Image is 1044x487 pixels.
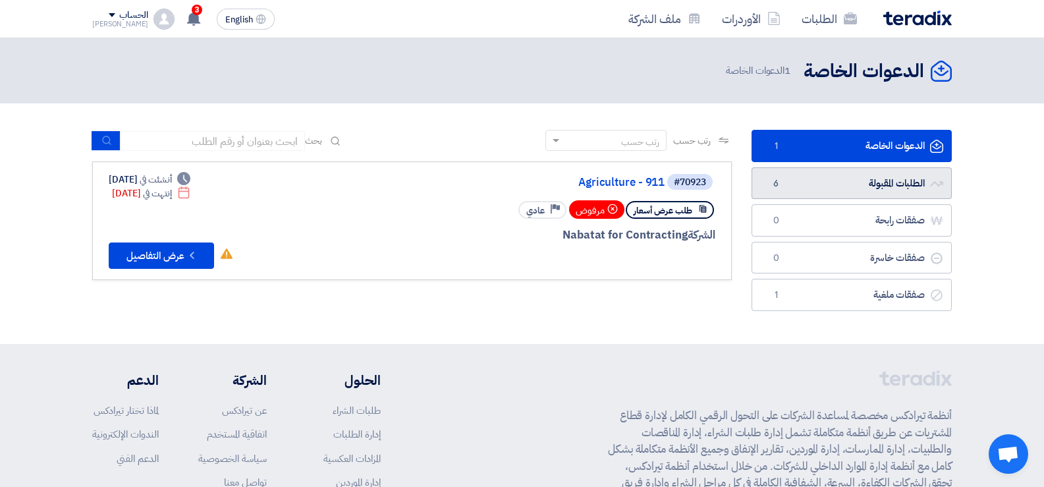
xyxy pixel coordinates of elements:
[791,3,867,34] a: الطلبات
[688,227,716,243] span: الشركة
[989,434,1028,474] div: Open chat
[752,130,952,162] a: الدعوات الخاصة1
[121,131,305,151] input: ابحث بعنوان أو رقم الطلب
[112,186,190,200] div: [DATE]
[621,135,659,149] div: رتب حسب
[198,370,267,390] li: الشركة
[618,3,711,34] a: ملف الشركة
[92,427,159,442] a: الندوات الإلكترونية
[674,178,706,187] div: #70923
[634,204,692,217] span: طلب عرض أسعار
[752,204,952,237] a: صفقات رابحة0
[140,173,171,186] span: أنشئت في
[752,279,952,311] a: صفقات ملغية1
[153,9,175,30] img: profile_test.png
[526,204,545,217] span: عادي
[192,5,202,15] span: 3
[143,186,171,200] span: إنتهت في
[117,451,159,466] a: الدعم الفني
[92,20,148,28] div: [PERSON_NAME]
[401,177,665,188] a: Agriculture - 911
[569,200,624,219] div: مرفوض
[222,403,267,418] a: عن تيرادكس
[883,11,952,26] img: Teradix logo
[306,370,381,390] li: الحلول
[726,63,793,78] span: الدعوات الخاصة
[804,59,924,84] h2: الدعوات الخاصة
[225,15,253,24] span: English
[784,63,790,78] span: 1
[323,451,381,466] a: المزادات العكسية
[333,403,381,418] a: طلبات الشراء
[768,252,784,265] span: 0
[109,243,214,269] button: عرض التفاصيل
[711,3,791,34] a: الأوردرات
[217,9,275,30] button: English
[305,134,322,148] span: بحث
[768,140,784,153] span: 1
[92,370,159,390] li: الدعم
[333,427,381,442] a: إدارة الطلبات
[768,214,784,227] span: 0
[109,173,190,186] div: [DATE]
[119,10,148,21] div: الحساب
[752,167,952,200] a: الطلبات المقبولة6
[94,403,159,418] a: لماذا تختار تيرادكس
[768,177,784,190] span: 6
[752,242,952,274] a: صفقات خاسرة0
[768,289,784,302] span: 1
[398,227,715,244] div: Nabatat for Contracting
[673,134,711,148] span: رتب حسب
[207,427,267,442] a: اتفاقية المستخدم
[198,451,267,466] a: سياسة الخصوصية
